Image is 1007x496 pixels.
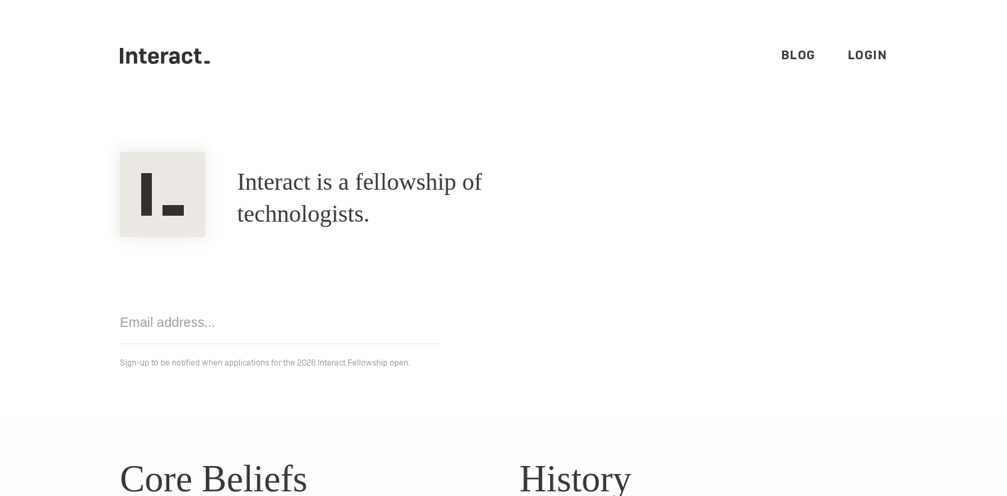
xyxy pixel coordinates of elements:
input: Email address... [120,301,440,344]
a: Login [848,47,888,63]
p: Sign-up to be notified when applications for the 2026 Interact Fellowship open. [120,355,887,371]
img: Interact Logo [120,152,205,237]
h1: Interact is a fellowship of technologists. [237,166,597,230]
a: Blog [781,47,816,63]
